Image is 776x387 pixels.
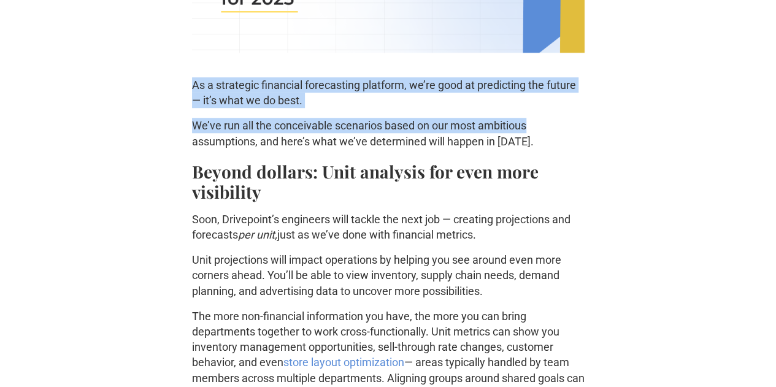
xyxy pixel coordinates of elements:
a: store layout optimization [283,356,404,369]
p: Unit projections will impact operations by helping you see around even more corners ahead. You’ll... [192,252,585,299]
strong: Beyond dollars: Unit analysis for even more visibility [192,160,539,203]
p: As a strategic financial forecasting platform, we’re good at predicting the future — it’s what we... [192,77,585,108]
p: Soon, Drivepoint’s engineers will tackle the next job — creating projections and forecasts just a... [192,212,585,242]
em: per unit, [238,228,277,241]
p: We’ve run all the conceivable scenarios based on our most ambitious assumptions, and here’s what ... [192,118,585,148]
